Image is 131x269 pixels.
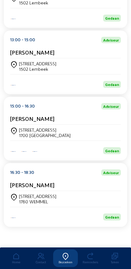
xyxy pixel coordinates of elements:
[19,66,56,72] div: 1502 Lembeek
[10,37,35,43] div: 13:00 - 15:00
[19,133,71,138] div: 1700 [GEOGRAPHIC_DATA]
[10,181,54,188] cam-card-title: [PERSON_NAME]
[103,260,127,264] div: Taken
[10,84,16,86] img: Energy Protect Ramen & Deuren
[103,104,119,108] span: Adviseur
[53,249,78,267] a: Bezoeken
[4,260,28,264] div: Home
[19,61,56,66] div: [STREET_ADDRESS]
[10,151,16,152] img: Iso Protect
[4,249,28,267] a: Home
[28,260,53,264] div: Contact
[21,151,27,152] img: Energy Protect Ramen & Deuren
[53,260,78,264] div: Bezoeken
[105,215,119,219] span: Gedaan
[10,115,54,122] cam-card-title: [PERSON_NAME]
[78,249,103,267] a: Reminders
[103,249,127,267] a: Taken
[32,151,38,152] img: Energy Protect Dak- & gevelrenovatie
[105,148,119,153] span: Gedaan
[103,38,119,42] span: Adviseur
[105,82,119,87] span: Gedaan
[10,217,16,219] img: Energy Protect Ramen & Deuren
[19,127,71,133] div: [STREET_ADDRESS]
[10,49,54,56] cam-card-title: [PERSON_NAME]
[103,171,119,174] span: Adviseur
[10,103,35,109] div: 15:00 - 16:30
[28,249,53,267] a: Contact
[105,16,119,20] span: Gedaan
[19,194,56,199] div: [STREET_ADDRESS]
[19,199,56,204] div: 1780 WEMMEL
[10,18,16,20] img: Energy Protect Ramen & Deuren
[10,169,34,176] div: 16:30 - 18:30
[78,260,103,264] div: Reminders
